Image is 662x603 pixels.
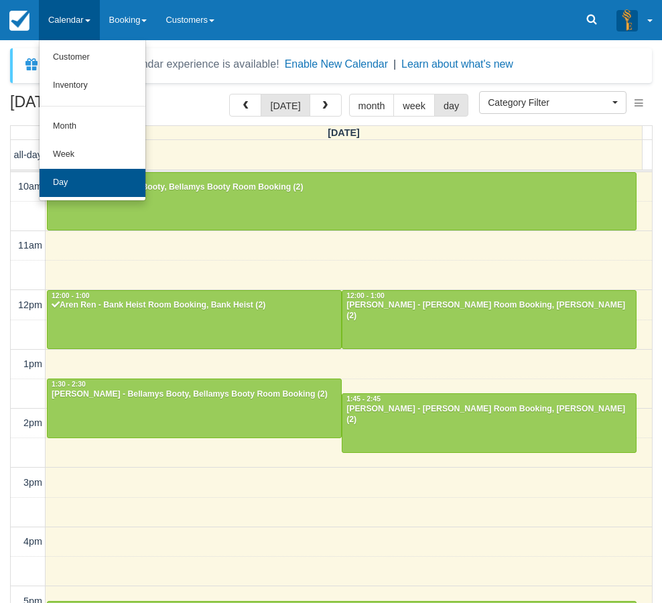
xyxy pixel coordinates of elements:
[10,94,180,119] h2: [DATE]
[488,96,609,109] span: Category Filter
[23,358,42,369] span: 1pm
[40,44,145,72] a: Customer
[346,404,633,425] div: [PERSON_NAME] - [PERSON_NAME] Room Booking, [PERSON_NAME] (2)
[342,290,637,349] a: 12:00 - 1:00[PERSON_NAME] - [PERSON_NAME] Room Booking, [PERSON_NAME] (2)
[14,149,42,160] span: all-day
[52,381,86,388] span: 1:30 - 2:30
[40,169,145,197] a: Day
[40,72,145,100] a: Inventory
[328,127,360,138] span: [DATE]
[47,290,342,349] a: 12:00 - 1:00Aren Ren - Bank Heist Room Booking, Bank Heist (2)
[39,40,146,201] ul: Calendar
[18,240,42,251] span: 11am
[616,9,638,31] img: A3
[45,56,279,72] div: A new Booking Calendar experience is available!
[285,58,388,71] button: Enable New Calendar
[47,379,342,438] a: 1:30 - 2:30[PERSON_NAME] - Bellamys Booty, Bellamys Booty Room Booking (2)
[349,94,395,117] button: month
[23,477,42,488] span: 3pm
[346,292,385,299] span: 12:00 - 1:00
[51,389,338,400] div: [PERSON_NAME] - Bellamys Booty, Bellamys Booty Room Booking (2)
[47,172,637,231] a: 10:00 - 11:00Aren Ren - Bellamys Booty, Bellamys Booty Room Booking (2)
[393,58,396,70] span: |
[18,299,42,310] span: 12pm
[51,300,338,311] div: Aren Ren - Bank Heist Room Booking, Bank Heist (2)
[51,182,633,193] div: Aren Ren - Bellamys Booty, Bellamys Booty Room Booking (2)
[342,393,637,452] a: 1:45 - 2:45[PERSON_NAME] - [PERSON_NAME] Room Booking, [PERSON_NAME] (2)
[434,94,468,117] button: day
[479,91,626,114] button: Category Filter
[346,300,633,322] div: [PERSON_NAME] - [PERSON_NAME] Room Booking, [PERSON_NAME] (2)
[401,58,513,70] a: Learn about what's new
[346,395,381,403] span: 1:45 - 2:45
[40,113,145,141] a: Month
[18,181,42,192] span: 10am
[23,536,42,547] span: 4pm
[261,94,310,117] button: [DATE]
[393,94,435,117] button: week
[23,417,42,428] span: 2pm
[52,292,90,299] span: 12:00 - 1:00
[9,11,29,31] img: checkfront-main-nav-mini-logo.png
[40,141,145,169] a: Week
